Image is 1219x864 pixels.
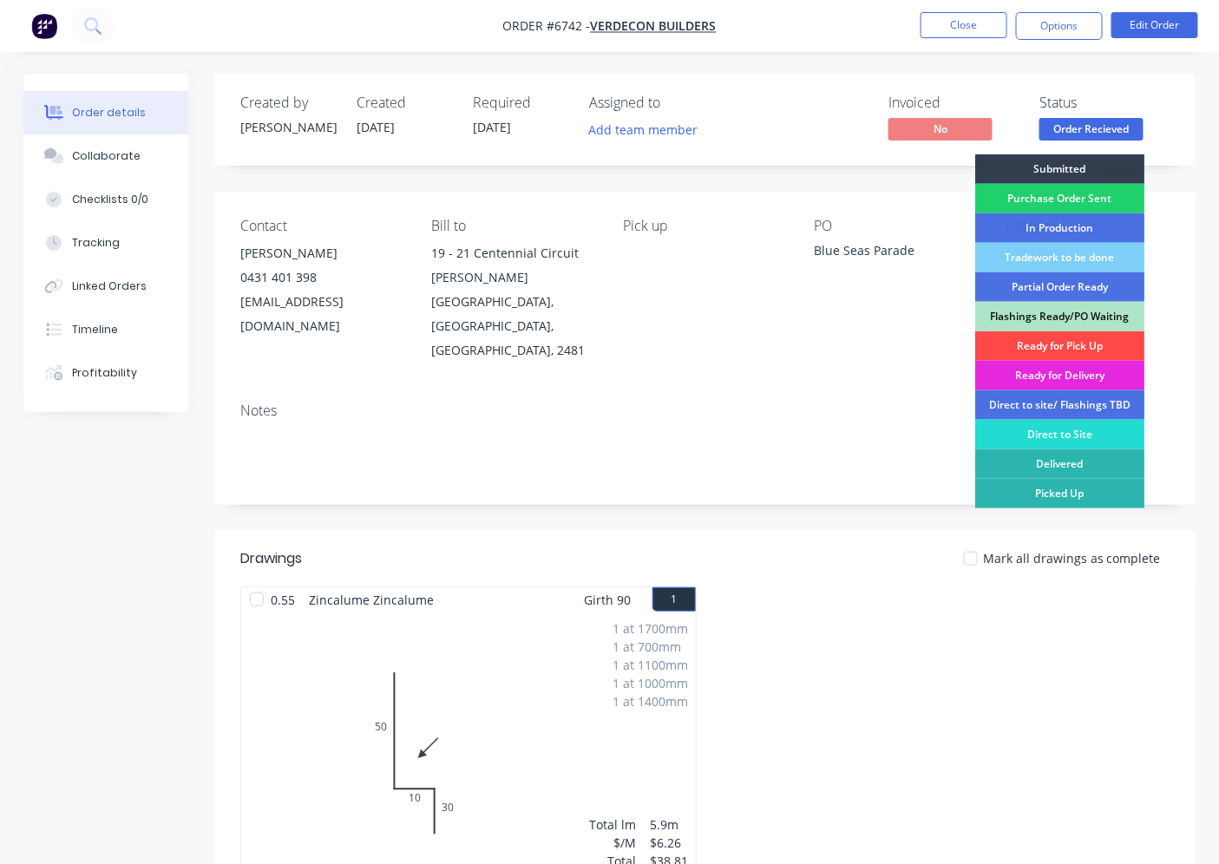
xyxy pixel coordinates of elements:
div: Direct to Site [975,420,1144,449]
div: [PERSON_NAME] [240,241,404,265]
div: Tradework to be done [975,243,1144,272]
div: Contact [240,218,404,234]
div: [PERSON_NAME][GEOGRAPHIC_DATA], [GEOGRAPHIC_DATA], [GEOGRAPHIC_DATA], 2481 [432,265,596,363]
div: Linked Orders [72,278,147,294]
div: 5.9m [651,815,689,834]
div: Blue Seas Parade [815,241,979,265]
div: Ready for Delivery [975,361,1144,390]
div: Total lm [590,815,637,834]
div: In Production [975,213,1144,243]
div: $6.26 [651,834,689,852]
div: Order details [72,105,146,121]
div: $/M [590,834,637,852]
button: Options [1016,12,1103,40]
span: 0.55 [264,587,302,612]
button: Profitability [23,351,188,395]
div: 1 at 700mm [613,638,689,656]
div: 1 at 1000mm [613,674,689,692]
div: [EMAIL_ADDRESS][DOMAIN_NAME] [240,290,404,338]
div: Created by [240,95,336,111]
span: Order #6742 - [503,18,591,35]
button: Close [921,12,1007,38]
div: PO [815,218,979,234]
span: No [888,118,993,140]
div: Bill to [432,218,596,234]
div: Picked Up [975,479,1144,508]
button: Collaborate [23,134,188,178]
div: Profitability [72,365,137,381]
div: 1 at 1700mm [613,619,689,638]
button: Linked Orders [23,265,188,308]
div: Created [357,95,452,111]
button: Add team member [580,118,707,141]
img: Factory [31,13,57,39]
div: Drawings [240,548,302,569]
span: [DATE] [357,119,395,135]
button: Order details [23,91,188,134]
span: Order Recieved [1039,118,1144,140]
div: Purchase Order Sent [975,184,1144,213]
div: Collaborate [72,148,141,164]
button: Edit Order [1111,12,1198,38]
div: Assigned to [589,95,763,111]
div: Partial Order Ready [975,272,1144,302]
div: 19 - 21 Centennial Circuit [432,241,596,265]
div: Required [473,95,568,111]
div: 19 - 21 Centennial Circuit[PERSON_NAME][GEOGRAPHIC_DATA], [GEOGRAPHIC_DATA], [GEOGRAPHIC_DATA], 2481 [432,241,596,363]
div: [PERSON_NAME] [240,118,336,136]
button: Tracking [23,221,188,265]
button: Add team member [589,118,707,141]
div: Timeline [72,322,118,337]
button: Order Recieved [1039,118,1144,144]
div: 1 at 1400mm [613,692,689,710]
div: [PERSON_NAME]0431 401 398[EMAIL_ADDRESS][DOMAIN_NAME] [240,241,404,338]
div: Status [1039,95,1170,111]
div: 0431 401 398 [240,265,404,290]
div: Pick up [623,218,787,234]
div: Direct to site/ Flashings TBD [975,390,1144,420]
div: Delivered [975,449,1144,479]
div: 1 at 1100mm [613,656,689,674]
div: Flashings Ready/PO Waiting [975,302,1144,331]
div: Checklists 0/0 [72,192,148,207]
div: Ready for Pick Up [975,331,1144,361]
div: Notes [240,403,1170,419]
div: Invoiced [888,95,1019,111]
button: Checklists 0/0 [23,178,188,221]
button: Timeline [23,308,188,351]
a: Verdecon Builders [591,18,717,35]
span: Zincalume Zincalume [302,587,441,612]
span: [DATE] [473,119,511,135]
div: Tracking [72,235,120,251]
button: 1 [652,587,696,612]
div: Submitted [975,154,1144,184]
span: Girth 90 [585,587,632,612]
